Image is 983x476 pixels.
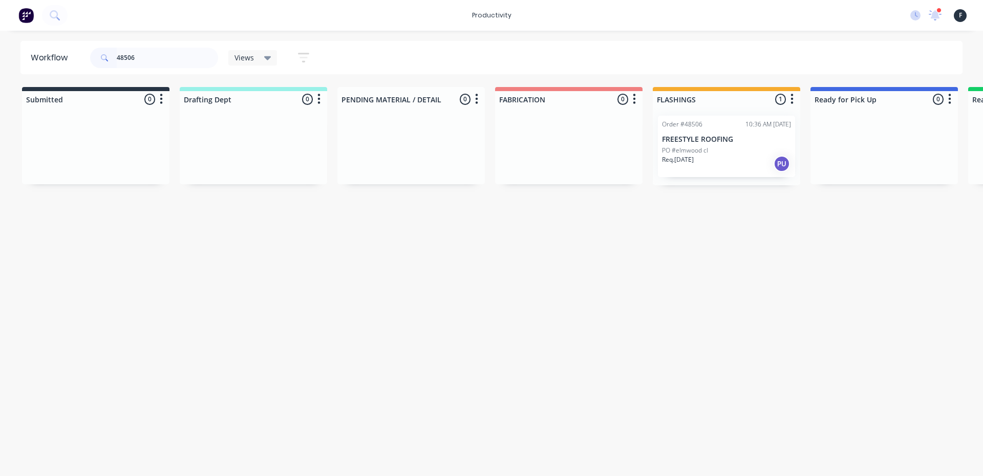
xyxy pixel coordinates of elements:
div: Order #4850610:36 AM [DATE]FREESTYLE ROOFINGPO #elmwood clReq.[DATE]PU [658,116,795,177]
div: productivity [467,8,517,23]
img: Factory [18,8,34,23]
p: FREESTYLE ROOFING [662,135,791,144]
div: Workflow [31,52,73,64]
div: Order #48506 [662,120,702,129]
p: Req. [DATE] [662,155,694,164]
p: PO #elmwood cl [662,146,708,155]
input: Search for orders... [117,48,218,68]
div: PU [774,156,790,172]
div: 10:36 AM [DATE] [745,120,791,129]
span: F [959,11,962,20]
span: Views [234,52,254,63]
